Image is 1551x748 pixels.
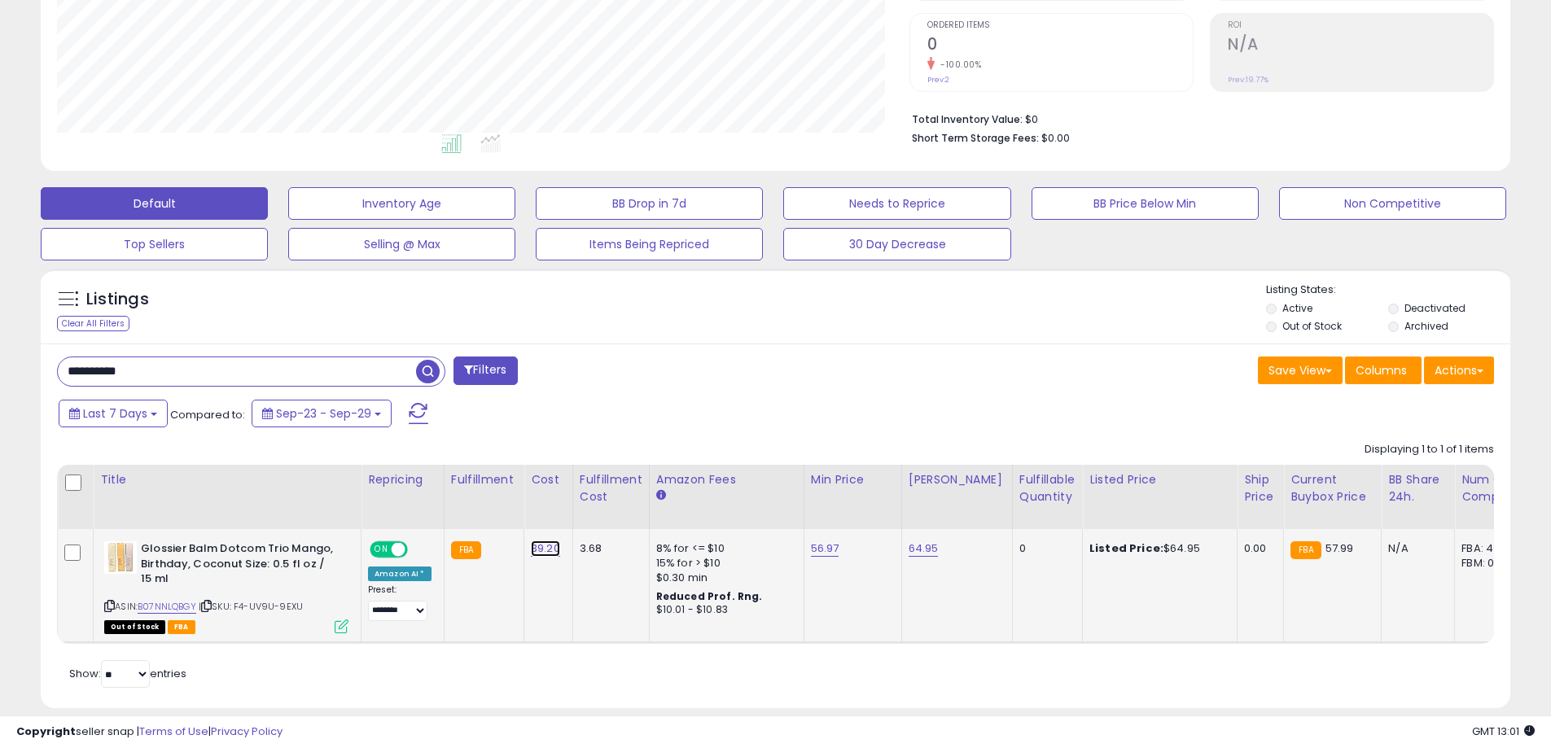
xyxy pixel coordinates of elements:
[927,75,949,85] small: Prev: 2
[1258,357,1343,384] button: Save View
[927,21,1193,30] span: Ordered Items
[927,35,1193,57] h2: 0
[1282,301,1312,315] label: Active
[1089,541,1225,556] div: $64.95
[252,400,392,427] button: Sep-23 - Sep-29
[16,724,76,739] strong: Copyright
[1041,130,1070,146] span: $0.00
[1356,362,1407,378] span: Columns
[1388,471,1448,505] div: BB Share 24h.
[1388,541,1442,556] div: N/A
[912,112,1023,126] b: Total Inventory Value:
[100,471,354,488] div: Title
[368,566,432,581] div: Amazon AI *
[656,541,791,556] div: 8% for <= $10
[1461,541,1515,556] div: FBA: 4
[909,471,1006,488] div: [PERSON_NAME]
[1089,471,1230,488] div: Listed Price
[451,541,481,559] small: FBA
[1228,21,1493,30] span: ROI
[580,471,642,505] div: Fulfillment Cost
[57,316,129,331] div: Clear All Filters
[139,724,208,739] a: Terms of Use
[1461,471,1521,505] div: Num of Comp.
[86,288,149,311] h5: Listings
[531,471,566,488] div: Cost
[405,543,432,557] span: OFF
[656,488,666,503] small: Amazon Fees.
[656,571,791,585] div: $0.30 min
[1404,301,1466,315] label: Deactivated
[199,600,303,613] span: | SKU: F4-UV9U-9EXU
[288,187,515,220] button: Inventory Age
[1404,319,1448,333] label: Archived
[1244,471,1277,505] div: Ship Price
[783,187,1010,220] button: Needs to Reprice
[536,228,763,260] button: Items Being Repriced
[104,620,165,634] span: All listings that are currently out of stock and unavailable for purchase on Amazon
[16,724,283,740] div: seller snap | |
[656,589,763,603] b: Reduced Prof. Rng.
[531,540,560,557] a: 39.20
[909,540,939,557] a: 64.95
[368,471,437,488] div: Repricing
[811,540,839,557] a: 56.97
[811,471,895,488] div: Min Price
[656,603,791,617] div: $10.01 - $10.83
[1019,541,1070,556] div: 0
[1345,357,1422,384] button: Columns
[59,400,168,427] button: Last 7 Days
[1228,35,1493,57] h2: N/A
[371,543,392,557] span: ON
[368,584,432,621] div: Preset:
[1472,724,1535,739] span: 2025-10-7 13:01 GMT
[276,405,371,422] span: Sep-23 - Sep-29
[453,357,517,385] button: Filters
[1019,471,1076,505] div: Fulfillable Quantity
[104,541,348,632] div: ASIN:
[1365,442,1494,457] div: Displaying 1 to 1 of 1 items
[935,59,981,71] small: -100.00%
[170,407,245,422] span: Compared to:
[288,228,515,260] button: Selling @ Max
[1424,357,1494,384] button: Actions
[912,108,1482,128] li: $0
[1228,75,1268,85] small: Prev: 19.77%
[138,600,196,614] a: B07NNLQBGY
[83,405,147,422] span: Last 7 Days
[104,541,137,574] img: 41HCUszFiFL._SL40_.jpg
[1032,187,1259,220] button: BB Price Below Min
[451,471,517,488] div: Fulfillment
[69,666,186,681] span: Show: entries
[656,556,791,571] div: 15% for > $10
[912,131,1039,145] b: Short Term Storage Fees:
[41,187,268,220] button: Default
[1290,541,1321,559] small: FBA
[1279,187,1506,220] button: Non Competitive
[1461,556,1515,571] div: FBM: 0
[1266,282,1510,298] p: Listing States:
[1244,541,1271,556] div: 0.00
[783,228,1010,260] button: 30 Day Decrease
[1089,540,1163,556] b: Listed Price:
[580,541,637,556] div: 3.68
[141,541,339,591] b: Glossier Balm Dotcom Trio Mango, Birthday, Coconut Size: 0.5 fl oz / 15 ml
[1282,319,1342,333] label: Out of Stock
[1325,540,1354,556] span: 57.99
[168,620,195,634] span: FBA
[1290,471,1374,505] div: Current Buybox Price
[41,228,268,260] button: Top Sellers
[656,471,797,488] div: Amazon Fees
[211,724,283,739] a: Privacy Policy
[536,187,763,220] button: BB Drop in 7d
